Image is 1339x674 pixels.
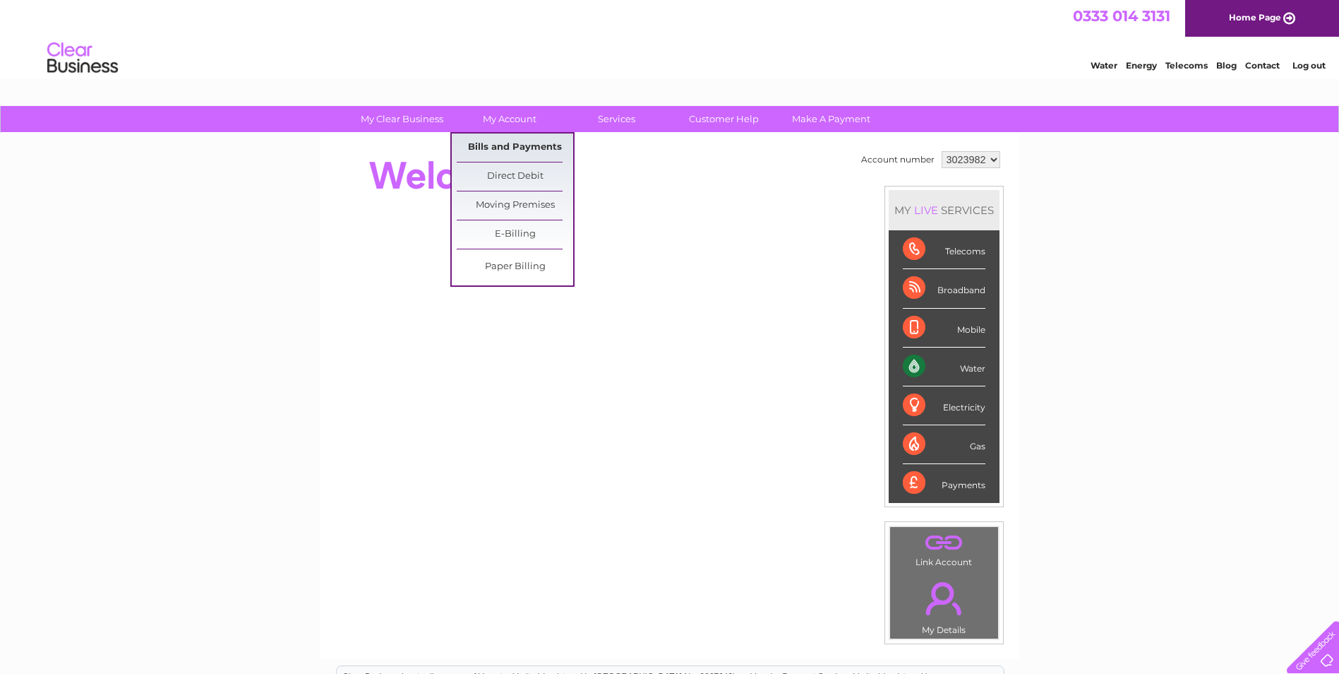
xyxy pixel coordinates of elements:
[457,253,573,281] a: Paper Billing
[1126,60,1157,71] a: Energy
[558,106,675,132] a: Services
[457,162,573,191] a: Direct Debit
[1245,60,1280,71] a: Contact
[903,348,985,386] div: Water
[894,531,995,555] a: .
[858,148,938,172] td: Account number
[47,37,119,80] img: logo.png
[344,106,460,132] a: My Clear Business
[337,8,1004,69] div: Clear Business is a trading name of Verastar Limited (registered in [GEOGRAPHIC_DATA] No. 3667643...
[903,230,985,269] div: Telecoms
[894,574,995,623] a: .
[889,190,999,230] div: MY SERVICES
[1073,7,1170,25] a: 0333 014 3131
[903,425,985,464] div: Gas
[1091,60,1117,71] a: Water
[903,269,985,308] div: Broadband
[1216,60,1237,71] a: Blog
[451,106,568,132] a: My Account
[457,134,573,162] a: Bills and Payments
[889,570,999,639] td: My Details
[903,386,985,425] div: Electricity
[457,191,573,220] a: Moving Premises
[903,464,985,502] div: Payments
[1292,60,1326,71] a: Log out
[773,106,889,132] a: Make A Payment
[903,309,985,348] div: Mobile
[457,220,573,249] a: E-Billing
[1165,60,1208,71] a: Telecoms
[889,526,999,571] td: Link Account
[911,203,941,217] div: LIVE
[666,106,782,132] a: Customer Help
